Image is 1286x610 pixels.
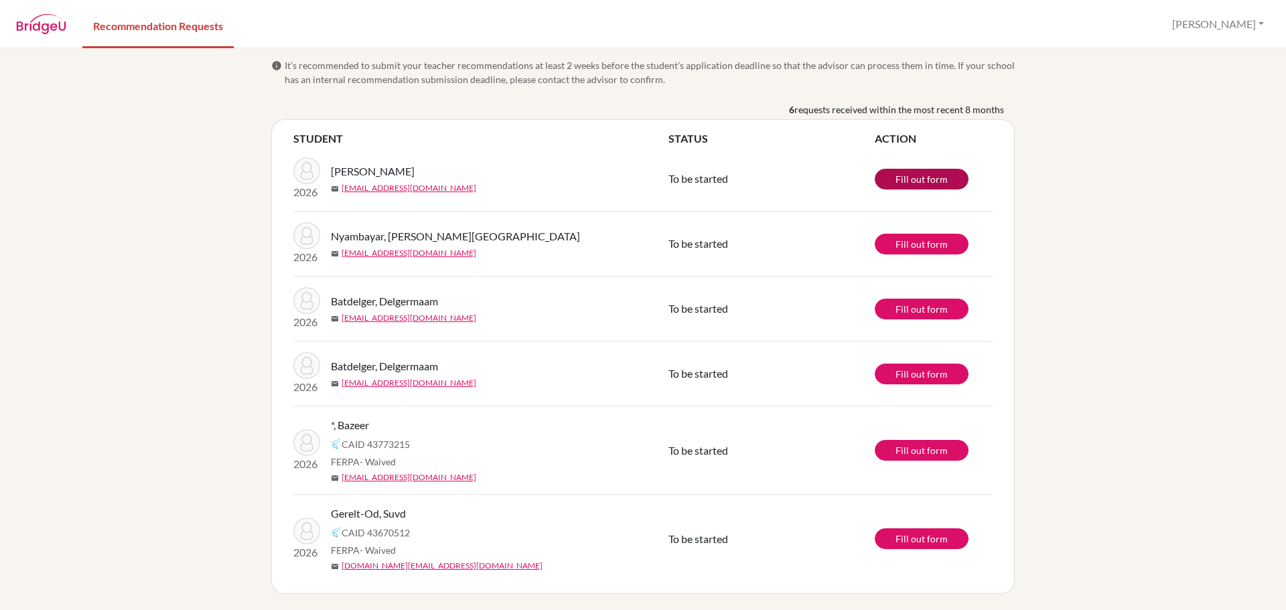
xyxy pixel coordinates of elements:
[668,172,728,185] span: To be started
[875,169,969,189] a: Fill out form
[668,444,728,457] span: To be started
[293,131,668,147] th: STUDENT
[293,222,320,249] img: Nyambayar, Manal-Erdene
[342,377,476,389] a: [EMAIL_ADDRESS][DOMAIN_NAME]
[331,562,339,570] span: mail
[331,439,342,449] img: Common App logo
[331,380,339,388] span: mail
[875,440,969,461] a: Fill out form
[285,58,1015,86] span: It’s recommended to submit your teacher recommendations at least 2 weeks before the student’s app...
[293,184,320,200] p: 2026
[293,314,320,330] p: 2026
[293,249,320,265] p: 2026
[331,228,580,244] span: Nyambayar, [PERSON_NAME][GEOGRAPHIC_DATA]
[293,352,320,379] img: Batdelger, Delgermaam
[342,526,410,540] span: CAID 43670512
[331,474,339,482] span: mail
[82,2,234,48] a: Recommendation Requests
[875,131,993,147] th: ACTION
[875,528,969,549] a: Fill out form
[789,102,794,117] b: 6
[331,506,406,522] span: Gerelt-Od, Suvd
[331,293,438,309] span: Batdelger, Delgermaam
[342,312,476,324] a: [EMAIL_ADDRESS][DOMAIN_NAME]
[293,544,320,560] p: 2026
[875,364,969,384] a: Fill out form
[875,234,969,254] a: Fill out form
[331,358,438,374] span: Batdelger, Delgermaam
[271,60,282,71] span: info
[331,250,339,258] span: mail
[342,247,476,259] a: [EMAIL_ADDRESS][DOMAIN_NAME]
[668,302,728,315] span: To be started
[794,102,1004,117] span: requests received within the most recent 8 months
[342,471,476,483] a: [EMAIL_ADDRESS][DOMAIN_NAME]
[293,157,320,184] img: Munkhbaatar, Theodore
[360,544,396,556] span: - Waived
[875,299,969,319] a: Fill out form
[668,237,728,250] span: To be started
[331,455,396,469] span: FERPA
[293,429,320,456] img: *, Bazeer
[293,287,320,314] img: Batdelger, Delgermaam
[668,367,728,380] span: To be started
[360,456,396,467] span: - Waived
[331,417,369,433] span: *, Bazeer
[16,14,66,34] img: BridgeU logo
[331,185,339,193] span: mail
[1166,11,1270,37] button: [PERSON_NAME]
[331,527,342,538] img: Common App logo
[668,532,728,545] span: To be started
[293,379,320,395] p: 2026
[331,543,396,557] span: FERPA
[331,315,339,323] span: mail
[293,456,320,472] p: 2026
[331,163,415,179] span: [PERSON_NAME]
[342,182,476,194] a: [EMAIL_ADDRESS][DOMAIN_NAME]
[293,518,320,544] img: Gerelt-Od, Suvd
[342,437,410,451] span: CAID 43773215
[342,560,543,572] a: [DOMAIN_NAME][EMAIL_ADDRESS][DOMAIN_NAME]
[668,131,875,147] th: STATUS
